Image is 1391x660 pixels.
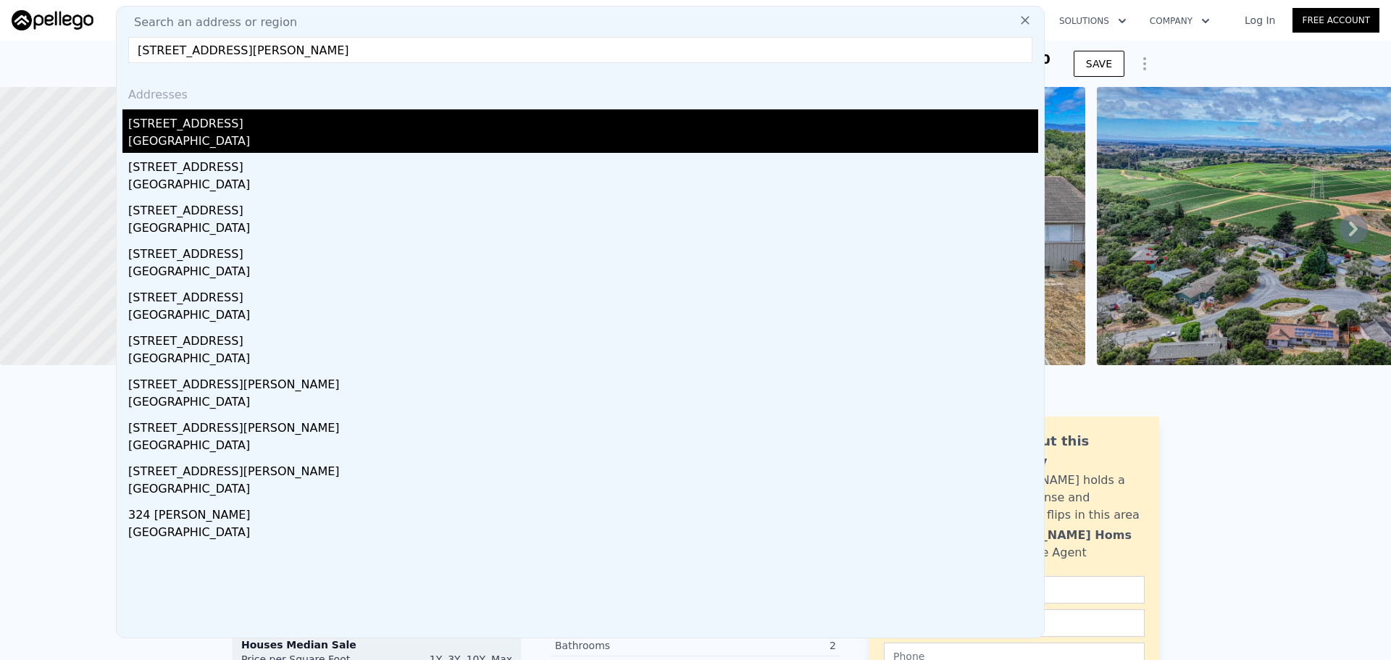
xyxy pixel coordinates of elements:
div: [STREET_ADDRESS][PERSON_NAME] [128,457,1038,480]
div: Houses Median Sale [241,638,512,652]
a: Free Account [1292,8,1379,33]
div: [PERSON_NAME] holds a broker license and personally flips in this area [983,472,1145,524]
div: [STREET_ADDRESS] [128,196,1038,220]
div: [GEOGRAPHIC_DATA] [128,393,1038,414]
div: [GEOGRAPHIC_DATA] [128,306,1038,327]
div: [GEOGRAPHIC_DATA] [128,350,1038,370]
div: Ask about this property [983,431,1145,472]
div: [GEOGRAPHIC_DATA] [128,133,1038,153]
div: [GEOGRAPHIC_DATA] [128,220,1038,240]
div: [PERSON_NAME] Homs [983,527,1132,544]
div: [GEOGRAPHIC_DATA] [128,480,1038,501]
div: Addresses [122,75,1038,109]
div: 2 [695,638,836,653]
input: Enter an address, city, region, neighborhood or zip code [128,37,1032,63]
button: Solutions [1048,8,1138,34]
img: Pellego [12,10,93,30]
div: Bathrooms [555,638,695,653]
div: [GEOGRAPHIC_DATA] [128,524,1038,544]
div: [STREET_ADDRESS] [128,109,1038,133]
div: [STREET_ADDRESS] [128,153,1038,176]
div: [GEOGRAPHIC_DATA] [128,263,1038,283]
div: [STREET_ADDRESS][PERSON_NAME] [128,414,1038,437]
div: [STREET_ADDRESS][PERSON_NAME] [128,370,1038,393]
div: [GEOGRAPHIC_DATA] [128,437,1038,457]
div: 324 [PERSON_NAME] [128,501,1038,524]
div: [STREET_ADDRESS] [128,283,1038,306]
div: [GEOGRAPHIC_DATA] [128,176,1038,196]
span: Search an address or region [122,14,297,31]
button: Show Options [1130,49,1159,78]
div: [STREET_ADDRESS] [128,240,1038,263]
button: SAVE [1074,51,1124,77]
div: [STREET_ADDRESS] [128,327,1038,350]
button: Company [1138,8,1221,34]
a: Log In [1227,13,1292,28]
